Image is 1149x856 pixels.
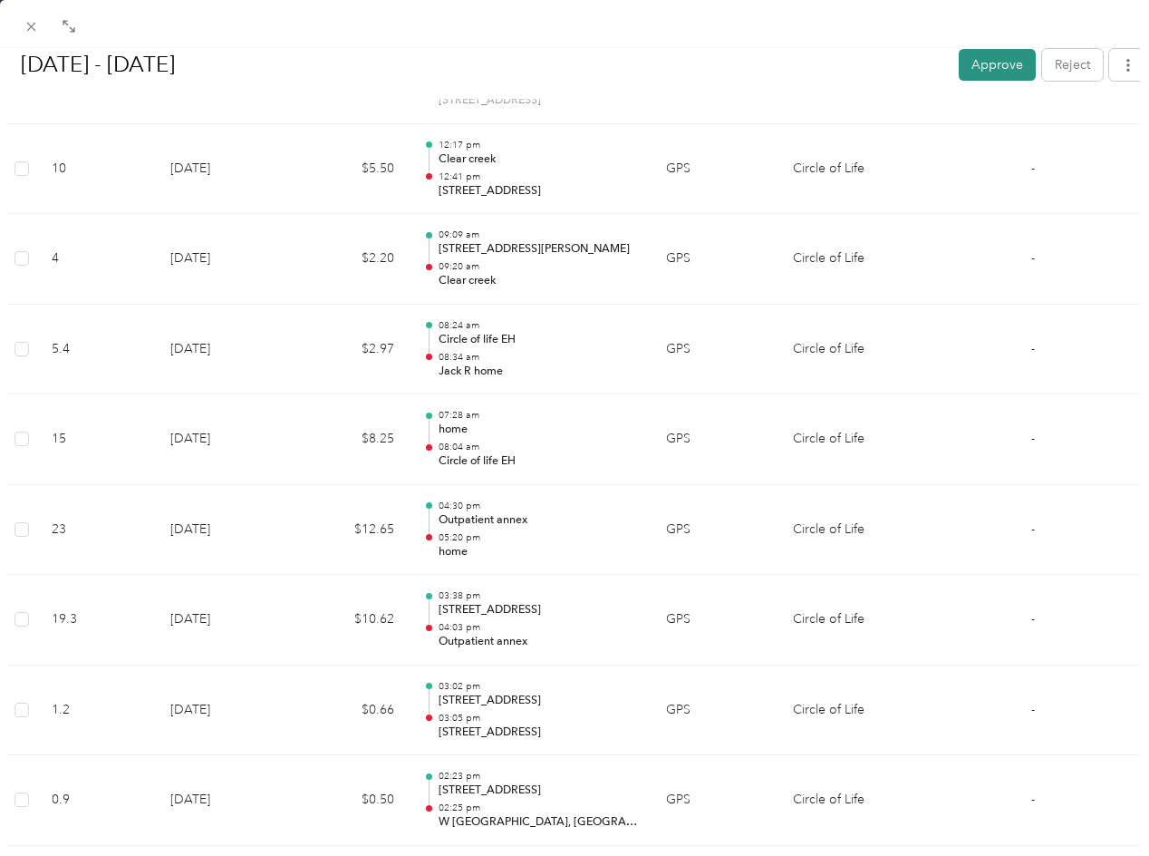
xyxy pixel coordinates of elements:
td: 4 [37,214,156,305]
td: GPS [652,666,777,756]
td: GPS [652,305,777,395]
td: GPS [652,485,777,576]
span: - [1031,792,1035,807]
p: 07:28 am [439,409,638,422]
p: 09:20 am [439,260,638,273]
p: 12:17 pm [439,139,638,151]
td: [DATE] [156,214,292,305]
td: [DATE] [156,575,292,666]
td: $5.50 [292,124,409,215]
td: 19.3 [37,575,156,666]
button: Approve [959,48,1036,80]
p: 04:03 pm [439,621,638,634]
td: GPS [652,124,777,215]
p: 03:38 pm [439,589,638,602]
td: [DATE] [156,755,292,846]
td: 1.2 [37,666,156,756]
p: 02:23 pm [439,770,638,783]
span: - [1031,250,1035,266]
p: 03:02 pm [439,680,638,693]
td: [DATE] [156,394,292,485]
p: Jack R home [439,364,638,380]
td: [DATE] [156,305,292,395]
p: Circle of life EH [439,332,638,348]
button: Reject [1042,48,1103,80]
p: [STREET_ADDRESS] [439,183,638,199]
p: 09:09 am [439,229,638,241]
span: - [1031,521,1035,537]
p: 03:05 pm [439,712,638,725]
td: $2.97 [292,305,409,395]
td: Circle of Life [778,305,924,395]
td: $0.50 [292,755,409,846]
td: Circle of Life [778,575,924,666]
td: GPS [652,214,777,305]
td: 10 [37,124,156,215]
td: 15 [37,394,156,485]
p: Clear creek [439,151,638,168]
p: home [439,544,638,560]
td: GPS [652,394,777,485]
p: [STREET_ADDRESS] [439,725,638,741]
span: - [1031,611,1035,627]
p: 04:30 pm [439,500,638,512]
td: 5.4 [37,305,156,395]
p: [STREET_ADDRESS] [439,783,638,799]
td: GPS [652,575,777,666]
td: $8.25 [292,394,409,485]
p: 12:41 pm [439,170,638,183]
p: [STREET_ADDRESS][PERSON_NAME] [439,241,638,258]
td: Circle of Life [778,124,924,215]
td: 23 [37,485,156,576]
p: home [439,422,638,438]
td: [DATE] [156,485,292,576]
p: 02:25 pm [439,802,638,814]
p: W [GEOGRAPHIC_DATA], [GEOGRAPHIC_DATA], [GEOGRAPHIC_DATA] [439,814,638,831]
p: 08:24 am [439,319,638,332]
p: 08:04 am [439,441,638,453]
p: 08:34 am [439,351,638,364]
td: [DATE] [156,666,292,756]
td: $2.20 [292,214,409,305]
td: [DATE] [156,124,292,215]
iframe: Everlance-gr Chat Button Frame [1048,754,1149,856]
p: [STREET_ADDRESS] [439,602,638,618]
td: GPS [652,755,777,846]
p: 05:20 pm [439,531,638,544]
td: Circle of Life [778,394,924,485]
td: $0.66 [292,666,409,756]
h1: Sep 14 - 27, 2025 [2,43,946,86]
p: Clear creek [439,273,638,289]
span: - [1031,702,1035,717]
td: Circle of Life [778,214,924,305]
td: $12.65 [292,485,409,576]
td: Circle of Life [778,755,924,846]
td: Circle of Life [778,666,924,756]
span: - [1031,431,1035,446]
p: Circle of life EH [439,453,638,470]
p: [STREET_ADDRESS] [439,693,638,709]
p: Outpatient annex [439,512,638,529]
span: - [1031,341,1035,356]
td: $10.62 [292,575,409,666]
td: Circle of Life [778,485,924,576]
p: Outpatient annex [439,634,638,650]
span: - [1031,160,1035,176]
td: 0.9 [37,755,156,846]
